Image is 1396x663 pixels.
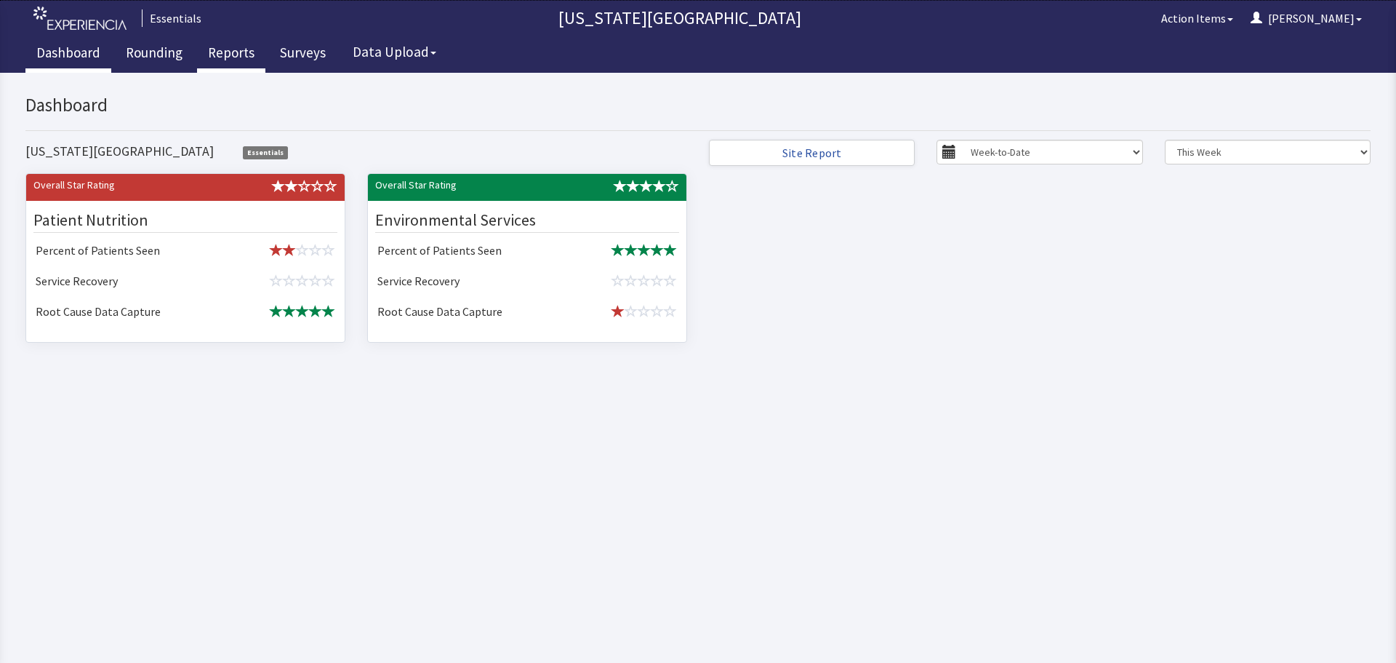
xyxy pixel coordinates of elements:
[344,39,445,65] button: Data Upload
[372,194,571,225] td: Service Recovery
[33,7,127,31] img: experiencia_logo.png
[142,9,201,27] div: Essentials
[30,225,229,255] td: Root Cause Data Capture
[207,7,1152,30] p: [US_STATE][GEOGRAPHIC_DATA]
[1152,4,1242,33] button: Action Items
[375,135,679,160] div: Environmental Services
[23,105,185,120] div: Overall Star Rating
[33,135,337,160] div: Patient Nutrition
[25,36,111,73] a: Dashboard
[30,194,229,225] td: Service Recovery
[709,67,915,94] a: Site Report
[1242,4,1371,33] button: [PERSON_NAME]
[372,164,571,194] td: Percent of Patients Seen
[243,74,288,87] span: Essentials
[25,71,214,86] h4: [US_STATE][GEOGRAPHIC_DATA]
[364,105,527,120] div: Overall Star Rating
[197,36,265,73] a: Reports
[115,36,193,73] a: Rounding
[30,164,229,194] td: Percent of Patients Seen
[269,36,337,73] a: Surveys
[25,23,1029,43] h2: Dashboard
[372,225,571,255] td: Root Cause Data Capture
